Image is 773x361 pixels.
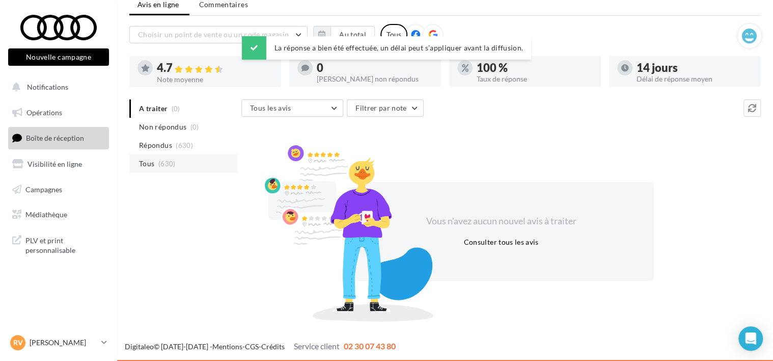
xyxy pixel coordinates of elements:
div: Vous n'avez aucun nouvel avis à traiter [413,215,589,228]
div: Note moyenne [157,76,273,83]
a: Médiathèque [6,204,111,225]
a: Opérations [6,102,111,123]
button: Consulter tous les avis [459,236,542,248]
div: Taux de réponse [477,75,593,83]
div: Open Intercom Messenger [738,326,763,351]
a: Crédits [261,342,285,351]
div: 4.7 [157,62,273,74]
span: PLV et print personnalisable [25,234,105,255]
span: © [DATE]-[DATE] - - - [125,342,396,351]
button: Au total [313,26,375,43]
span: Choisir un point de vente ou un code magasin [138,30,289,39]
a: RV [PERSON_NAME] [8,333,109,352]
a: PLV et print personnalisable [6,229,111,260]
span: Répondus [139,140,172,150]
div: [PERSON_NAME] non répondus [317,75,433,83]
a: Visibilité en ligne [6,153,111,175]
div: 100 % [477,62,593,73]
span: Notifications [27,83,68,91]
span: Médiathèque [25,210,67,219]
p: [PERSON_NAME] [30,338,97,348]
div: La réponse a bien été effectuée, un délai peut s’appliquer avant la diffusion. [242,36,531,60]
span: (630) [176,141,193,149]
span: Visibilité en ligne [27,160,82,168]
button: Choisir un point de vente ou un code magasin [129,26,308,43]
span: Tous les avis [250,104,291,112]
div: Tous [380,24,407,45]
span: Service client [294,341,340,351]
span: Tous [139,159,154,169]
span: RV [13,338,23,348]
div: 0 [317,62,433,73]
a: Digitaleo [125,342,154,351]
div: Délai de réponse moyen [637,75,753,83]
a: Mentions [212,342,242,351]
button: Filtrer par note [347,99,424,117]
span: Opérations [26,108,62,117]
span: Campagnes [25,185,62,193]
a: Boîte de réception [6,127,111,149]
button: Au total [330,26,375,43]
span: Non répondus [139,122,186,132]
a: Campagnes [6,179,111,200]
button: Notifications [6,76,107,98]
span: (630) [158,160,176,168]
span: Boîte de réception [26,134,84,142]
span: 02 30 07 43 80 [344,341,396,351]
button: Tous les avis [241,99,343,117]
span: (0) [190,123,199,131]
div: 14 jours [637,62,753,73]
a: CGS [245,342,259,351]
button: Nouvelle campagne [8,48,109,66]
